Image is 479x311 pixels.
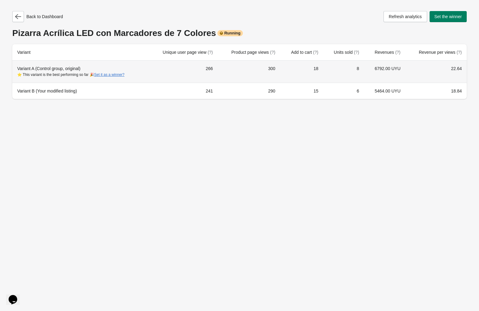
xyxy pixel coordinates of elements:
span: (?) [354,50,359,55]
div: Pizarra Acrílica LED con Marcadores de 7 Colores [12,28,467,38]
span: (?) [208,50,213,55]
span: Refresh analytics [389,14,422,19]
td: 290 [218,83,280,99]
button: Set the winner [430,11,467,22]
span: Unique user page view [163,50,213,55]
td: 15 [280,83,323,99]
button: Refresh analytics [384,11,427,22]
td: 5464.00 UYU [364,83,406,99]
td: 241 [148,83,218,99]
span: (?) [395,50,400,55]
td: 18.84 [405,83,467,99]
div: Variant B (Your modified listing) [17,88,143,94]
td: 6792.00 UYU [364,61,406,83]
iframe: chat widget [6,286,26,305]
span: (?) [313,50,318,55]
th: Variant [12,44,148,61]
span: (?) [270,50,275,55]
div: Back to Dashboard [12,11,63,22]
span: Revenue per views [419,50,462,55]
td: 8 [323,61,364,83]
button: Set it as a winner? [94,73,125,77]
div: Running [217,30,243,36]
td: 300 [218,61,280,83]
span: Set the winner [434,14,462,19]
td: 22.64 [405,61,467,83]
span: Revenues [375,50,400,55]
td: 6 [323,83,364,99]
span: (?) [457,50,462,55]
span: Add to cart [291,50,318,55]
td: 18 [280,61,323,83]
div: Variant A (Control group, original) [17,65,143,78]
span: Product page views [231,50,275,55]
span: Units sold [334,50,359,55]
div: ⭐ This variant is the best performing so far 🎉 [17,72,143,78]
td: 266 [148,61,218,83]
